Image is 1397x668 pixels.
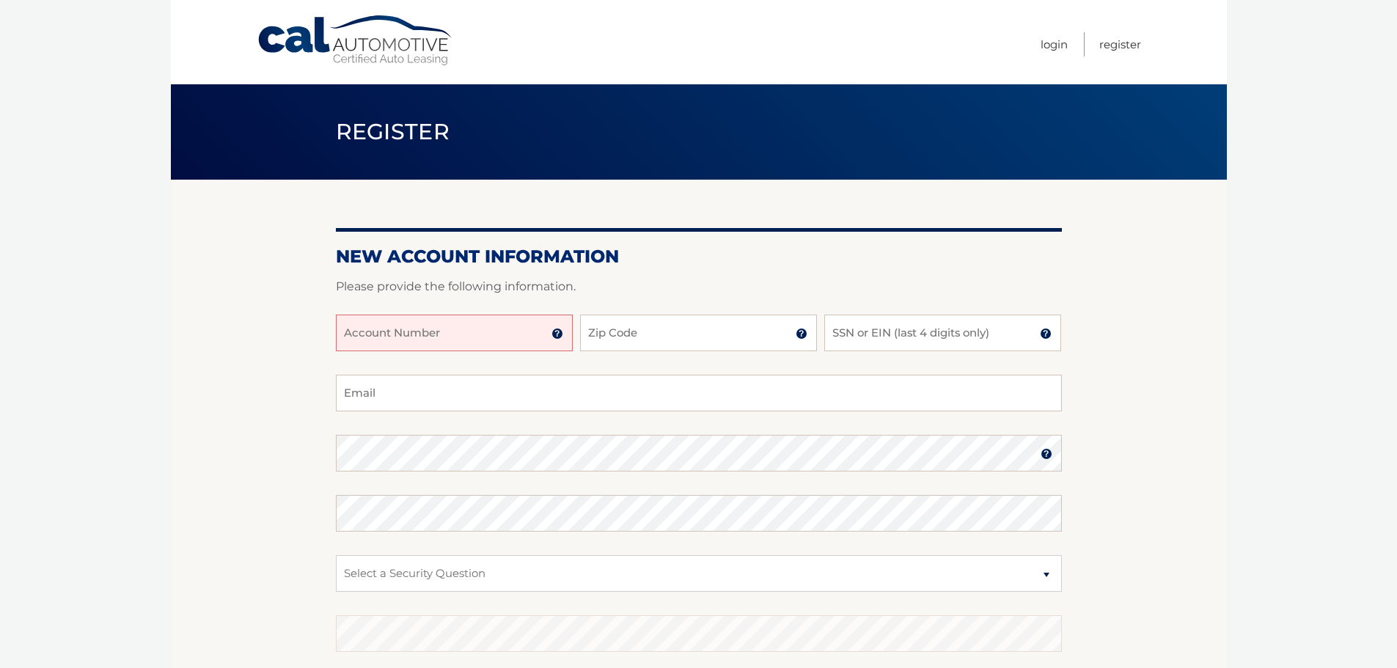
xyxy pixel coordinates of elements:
a: Cal Automotive [257,15,455,67]
a: Login [1041,32,1068,56]
input: SSN or EIN (last 4 digits only) [824,315,1061,351]
img: tooltip.svg [1041,448,1052,460]
img: tooltip.svg [1040,328,1052,339]
img: tooltip.svg [551,328,563,339]
h2: New Account Information [336,246,1062,268]
span: Register [336,118,450,145]
input: Zip Code [580,315,817,351]
a: Register [1099,32,1141,56]
p: Please provide the following information. [336,276,1062,297]
input: Email [336,375,1062,411]
img: tooltip.svg [796,328,807,339]
input: Account Number [336,315,573,351]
